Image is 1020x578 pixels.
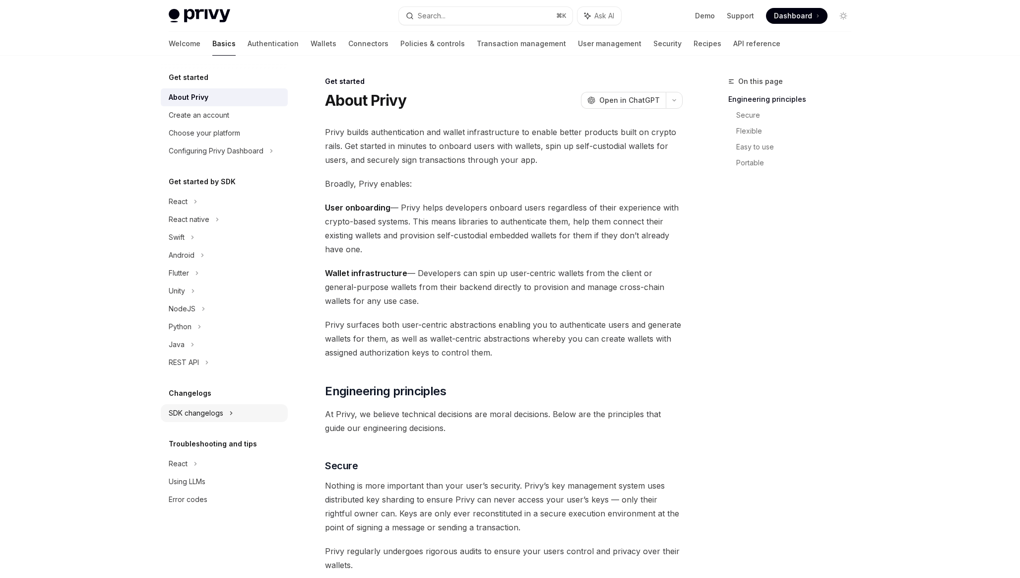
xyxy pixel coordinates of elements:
span: At Privy, we believe technical decisions are moral decisions. Below are the principles that guide... [325,407,683,435]
a: Recipes [694,32,721,56]
span: ⌘ K [556,12,567,20]
span: Privy surfaces both user-centric abstractions enabling you to authenticate users and generate wal... [325,318,683,360]
span: Secure [325,459,358,473]
a: Engineering principles [728,91,859,107]
span: Nothing is more important than your user’s security. Privy’s key management system uses distribut... [325,479,683,534]
a: Connectors [348,32,388,56]
div: Configuring Privy Dashboard [169,145,263,157]
div: Search... [418,10,446,22]
a: Policies & controls [400,32,465,56]
h5: Get started by SDK [169,176,236,188]
a: Security [653,32,682,56]
a: Wallets [311,32,336,56]
span: Dashboard [774,11,812,21]
a: Support [727,11,754,21]
a: About Privy [161,88,288,106]
div: Get started [325,76,683,86]
a: Easy to use [736,139,859,155]
span: Open in ChatGPT [599,95,660,105]
div: Choose your platform [169,127,240,139]
div: Flutter [169,267,189,279]
div: Android [169,249,194,261]
span: — Developers can spin up user-centric wallets from the client or general-purpose wallets from the... [325,266,683,308]
span: Privy builds authentication and wallet infrastructure to enable better products built on crypto r... [325,125,683,167]
div: Unity [169,285,185,297]
a: Transaction management [477,32,566,56]
strong: User onboarding [325,203,390,213]
button: Search...⌘K [399,7,573,25]
div: Create an account [169,109,229,121]
span: On this page [738,75,783,87]
a: Authentication [248,32,299,56]
a: Flexible [736,123,859,139]
button: Open in ChatGPT [581,92,666,109]
a: API reference [733,32,780,56]
div: React [169,458,188,470]
a: User management [578,32,641,56]
a: Choose your platform [161,124,288,142]
strong: Wallet infrastructure [325,268,407,278]
div: Error codes [169,494,207,506]
div: React native [169,214,209,225]
div: Python [169,321,191,333]
button: Ask AI [577,7,621,25]
a: Portable [736,155,859,171]
div: React [169,196,188,208]
button: Toggle dark mode [835,8,851,24]
a: Demo [695,11,715,21]
span: Engineering principles [325,383,446,399]
div: About Privy [169,91,208,103]
a: Create an account [161,106,288,124]
a: Secure [736,107,859,123]
h5: Troubleshooting and tips [169,438,257,450]
span: Broadly, Privy enables: [325,177,683,191]
div: REST API [169,357,199,368]
h5: Get started [169,72,208,83]
a: Basics [212,32,236,56]
a: Welcome [169,32,200,56]
a: Error codes [161,491,288,508]
div: Java [169,339,185,351]
div: NodeJS [169,303,195,315]
h5: Changelogs [169,387,211,399]
span: Privy regularly undergoes rigorous audits to ensure your users control and privacy over their wal... [325,544,683,572]
div: Using LLMs [169,476,205,488]
h1: About Privy [325,91,406,109]
a: Dashboard [766,8,828,24]
div: Swift [169,231,185,243]
a: Using LLMs [161,473,288,491]
span: Ask AI [594,11,614,21]
img: light logo [169,9,230,23]
div: SDK changelogs [169,407,223,419]
span: — Privy helps developers onboard users regardless of their experience with crypto-based systems. ... [325,201,683,256]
